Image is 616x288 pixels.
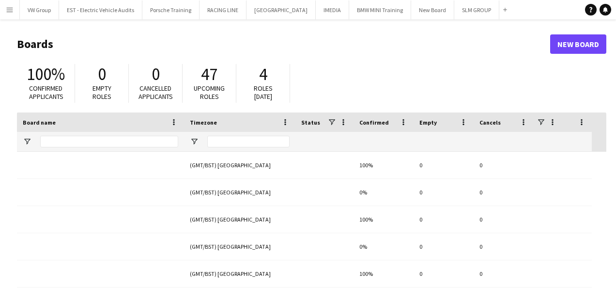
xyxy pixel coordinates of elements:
span: Upcoming roles [194,84,225,101]
button: VW Group [20,0,59,19]
span: 4 [259,64,267,85]
div: (GMT/BST) [GEOGRAPHIC_DATA] [184,206,295,233]
span: Empty [419,119,437,126]
div: 0 [474,260,534,287]
div: 0 [414,179,474,206]
span: Timezone [190,119,217,126]
div: 100% [354,260,414,287]
button: [GEOGRAPHIC_DATA] [246,0,316,19]
button: BMW MINI Training [349,0,411,19]
a: New Board [550,34,606,54]
span: 100% [27,64,65,85]
span: Board name [23,119,56,126]
span: Roles [DATE] [254,84,273,101]
button: SLM GROUP [454,0,499,19]
span: Confirmed [359,119,389,126]
button: Open Filter Menu [23,137,31,146]
input: Board name Filter Input [40,136,178,147]
div: (GMT/BST) [GEOGRAPHIC_DATA] [184,152,295,178]
button: Open Filter Menu [190,137,199,146]
input: Timezone Filter Input [207,136,290,147]
div: (GMT/BST) [GEOGRAPHIC_DATA] [184,233,295,260]
span: 47 [201,64,217,85]
button: RACING LINE [200,0,246,19]
button: New Board [411,0,454,19]
div: 0 [414,206,474,233]
span: Confirmed applicants [29,84,63,101]
span: Status [301,119,320,126]
div: 100% [354,206,414,233]
div: 0 [474,179,534,206]
button: EST - Electric Vehicle Audits [59,0,142,19]
span: 0 [152,64,160,85]
button: Porsche Training [142,0,200,19]
div: 0 [474,152,534,178]
div: 0 [414,260,474,287]
span: Empty roles [92,84,111,101]
span: Cancels [479,119,501,126]
div: 0% [354,179,414,206]
div: 0 [474,206,534,233]
div: 0% [354,233,414,260]
div: 0 [414,233,474,260]
h1: Boards [17,37,550,51]
div: 100% [354,152,414,178]
div: 0 [414,152,474,178]
div: 0 [474,233,534,260]
div: (GMT/BST) [GEOGRAPHIC_DATA] [184,179,295,206]
button: IMEDIA [316,0,349,19]
div: (GMT/BST) [GEOGRAPHIC_DATA] [184,260,295,287]
span: Cancelled applicants [139,84,173,101]
span: 0 [98,64,106,85]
